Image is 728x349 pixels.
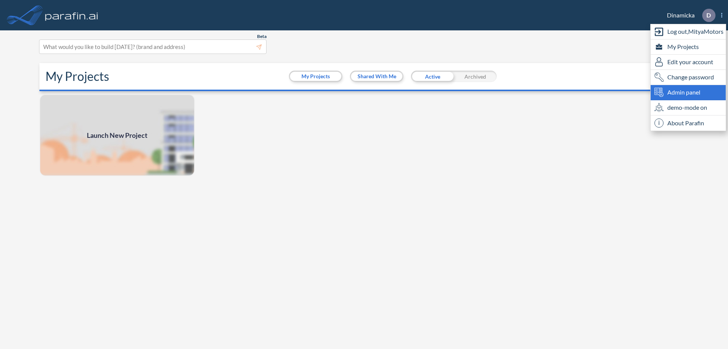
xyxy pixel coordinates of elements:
div: Log out [651,24,726,39]
img: logo [44,8,100,23]
h2: My Projects [45,69,109,84]
img: add [39,94,195,176]
div: Edit user [651,55,726,70]
div: Active [411,71,454,82]
div: About Parafin [651,115,726,131]
div: demo-mode on [651,100,726,115]
span: About Parafin [667,118,704,128]
div: Admin panel [651,85,726,100]
span: Beta [257,33,267,39]
span: Admin panel [667,88,700,97]
span: Edit your account [667,57,713,66]
div: My Projects [651,39,726,55]
span: i [654,118,664,128]
p: D [706,12,711,19]
div: Change password [651,70,726,85]
div: Dinamicka [656,9,722,22]
span: Change password [667,73,714,82]
div: Archived [454,71,497,82]
span: My Projects [667,42,699,51]
button: Shared With Me [351,72,402,81]
button: My Projects [290,72,341,81]
span: demo-mode on [667,103,707,112]
span: Launch New Project [87,130,147,141]
span: Log out, MityaMotors [667,27,723,36]
a: Launch New Project [39,94,195,176]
